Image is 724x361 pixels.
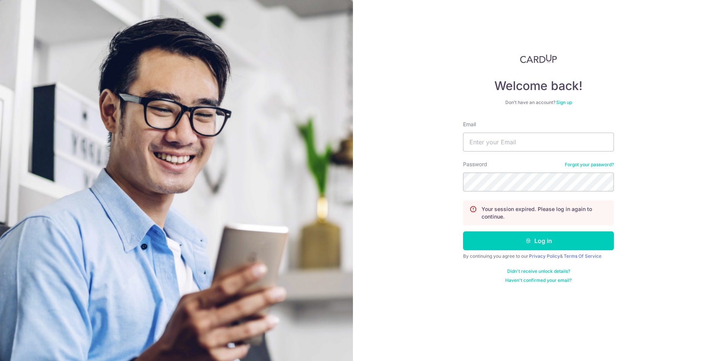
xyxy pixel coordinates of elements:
a: Privacy Policy [529,253,560,259]
a: Forgot your password? [565,162,614,168]
p: Your session expired. Please log in again to continue. [482,205,607,220]
label: Email [463,121,476,128]
div: Don’t have an account? [463,99,614,106]
a: Didn't receive unlock details? [507,268,570,274]
img: CardUp Logo [520,54,557,63]
a: Terms Of Service [564,253,601,259]
h4: Welcome back! [463,78,614,93]
div: By continuing you agree to our & [463,253,614,259]
a: Sign up [556,99,572,105]
button: Log in [463,231,614,250]
input: Enter your Email [463,133,614,151]
a: Haven't confirmed your email? [505,277,572,283]
label: Password [463,161,487,168]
